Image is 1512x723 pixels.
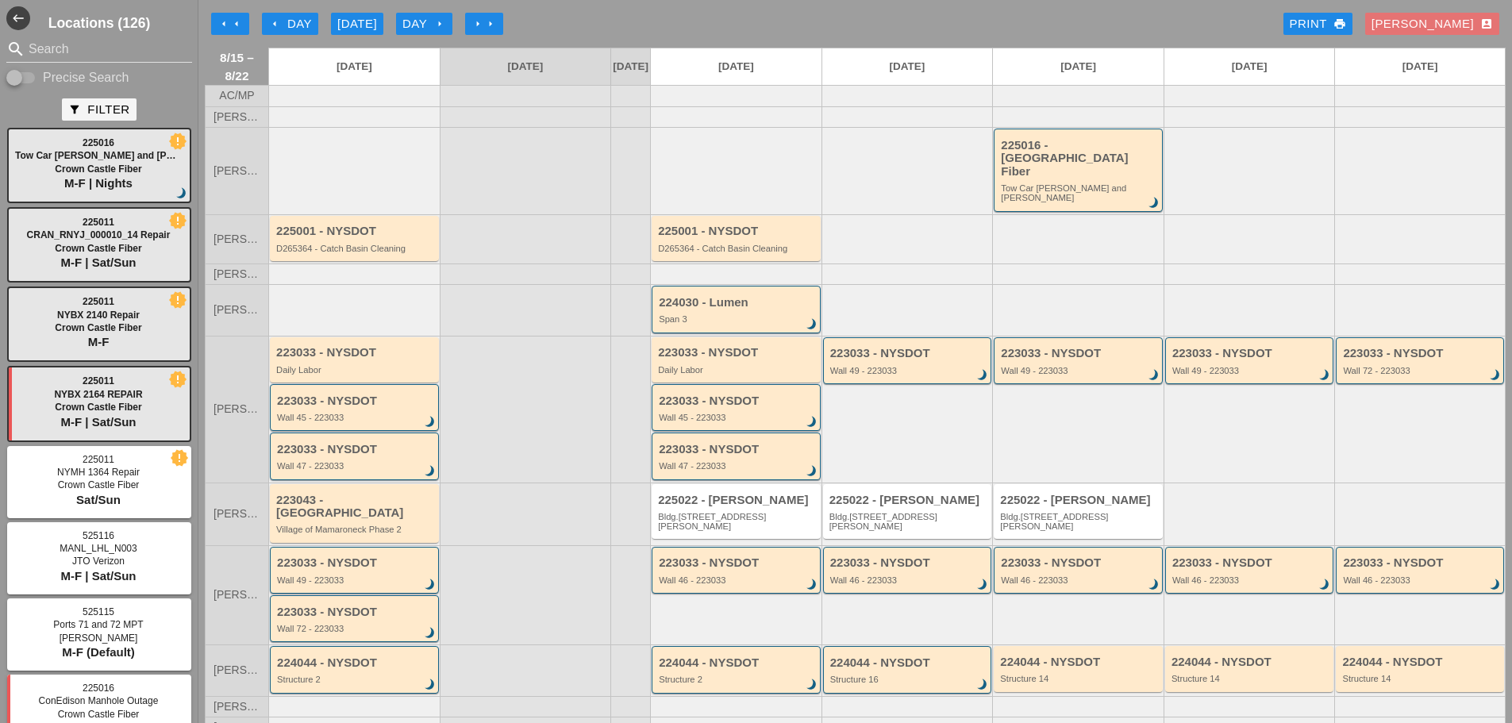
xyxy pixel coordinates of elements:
a: [DATE] [1164,48,1335,85]
div: 225022 - [PERSON_NAME] [658,494,817,507]
span: [PERSON_NAME] [214,403,260,415]
div: Daily Labor [658,365,817,375]
div: Span 3 [659,314,816,324]
div: Structure 16 [830,675,987,684]
span: M-F | Sat/Sun [60,569,136,583]
div: Wall 49 - 223033 [277,575,434,585]
div: 223033 - NYSDOT [659,556,816,570]
i: west [6,6,30,30]
span: [PERSON_NAME] [214,165,260,177]
i: brightness_3 [803,413,821,431]
div: 223033 - NYSDOT [276,346,435,360]
span: [PERSON_NAME] [214,111,260,123]
div: 224044 - NYSDOT [659,656,816,670]
div: 223033 - NYSDOT [830,556,987,570]
span: MANL_LHL_N003 [60,543,137,554]
span: NYBX 2164 REPAIR [54,389,142,400]
i: brightness_3 [421,413,439,431]
i: new_releases [171,293,185,307]
span: Ports 71 and 72 MPT [53,619,143,630]
span: 225011 [83,217,114,228]
i: arrow_right [484,17,497,30]
i: arrow_left [230,17,243,30]
a: [DATE] [441,48,611,85]
i: brightness_3 [974,676,991,694]
div: 223033 - NYSDOT [1001,347,1158,360]
div: Bldg.1062 St Johns Place [1000,512,1159,532]
div: 223033 - NYSDOT [1172,556,1329,570]
div: Day [268,15,312,33]
i: brightness_3 [421,576,439,594]
div: 223043 - [GEOGRAPHIC_DATA] [276,494,435,520]
div: Enable Precise search to match search terms exactly. [6,68,192,87]
div: 225022 - [PERSON_NAME] [829,494,988,507]
div: 225016 - [GEOGRAPHIC_DATA] Fiber [1001,139,1158,179]
i: brightness_3 [173,185,190,202]
div: Wall 46 - 223033 [1172,575,1329,585]
span: 525115 [83,606,114,617]
span: M-F (Default) [62,645,135,659]
span: Crown Castle Fiber [55,243,141,254]
div: Wall 47 - 223033 [659,461,816,471]
i: account_box [1480,17,1493,30]
i: arrow_left [268,17,281,30]
span: 225011 [83,296,114,307]
a: [DATE] [822,48,993,85]
div: Wall 46 - 223033 [659,575,816,585]
span: 525116 [83,530,114,541]
i: new_releases [171,372,185,386]
span: NYBX 2140 Repair [57,310,140,321]
span: Crown Castle Fiber [55,322,141,333]
span: 225016 [83,137,114,148]
i: arrow_right [471,17,484,30]
button: Day [396,13,452,35]
span: 8/15 – 8/22 [214,48,260,85]
div: Structure 14 [1000,674,1159,683]
div: Filter [68,101,129,119]
span: [PERSON_NAME] [214,233,260,245]
div: Bldg.1062 St Johns Place [829,512,988,532]
span: [PERSON_NAME] [214,664,260,676]
i: new_releases [172,451,187,465]
i: brightness_3 [803,316,821,333]
span: Crown Castle Fiber [58,709,140,720]
i: brightness_3 [421,625,439,642]
div: Wall 72 - 223033 [277,624,434,633]
div: Wall 46 - 223033 [1001,575,1158,585]
div: Structure 2 [277,675,434,684]
span: Crown Castle Fiber [55,163,141,175]
span: NYMH 1364 Repair [57,467,140,478]
i: print [1333,17,1346,30]
div: 223033 - NYSDOT [658,346,817,360]
i: arrow_left [217,17,230,30]
div: Wall 45 - 223033 [659,413,816,422]
a: [DATE] [993,48,1164,85]
div: Print [1290,15,1346,33]
i: brightness_3 [1487,367,1504,384]
button: [PERSON_NAME] [1365,13,1499,35]
div: D265364 - Catch Basin Cleaning [276,244,435,253]
div: 224044 - NYSDOT [1342,656,1500,669]
span: Crown Castle Fiber [58,479,140,490]
div: Wall 45 - 223033 [277,413,434,422]
a: [DATE] [269,48,440,85]
span: M-F [88,335,110,348]
i: brightness_3 [1487,576,1504,594]
i: brightness_3 [421,676,439,694]
span: M-F | Sat/Sun [60,256,136,269]
span: 225016 [83,683,114,694]
div: 225001 - NYSDOT [276,225,435,238]
span: ConEdison Manhole Outage [39,695,159,706]
div: 225022 - [PERSON_NAME] [1000,494,1159,507]
label: Precise Search [43,70,129,86]
div: D265364 - Catch Basin Cleaning [658,244,817,253]
i: brightness_3 [1145,576,1163,594]
div: [DATE] [337,15,377,33]
div: Structure 14 [1342,674,1500,683]
i: brightness_3 [1145,367,1163,384]
span: Crown Castle Fiber [55,402,141,413]
div: Day [402,15,446,33]
button: Shrink Sidebar [6,6,30,30]
div: 224044 - NYSDOT [1000,656,1159,669]
div: Wall 49 - 223033 [1001,366,1158,375]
